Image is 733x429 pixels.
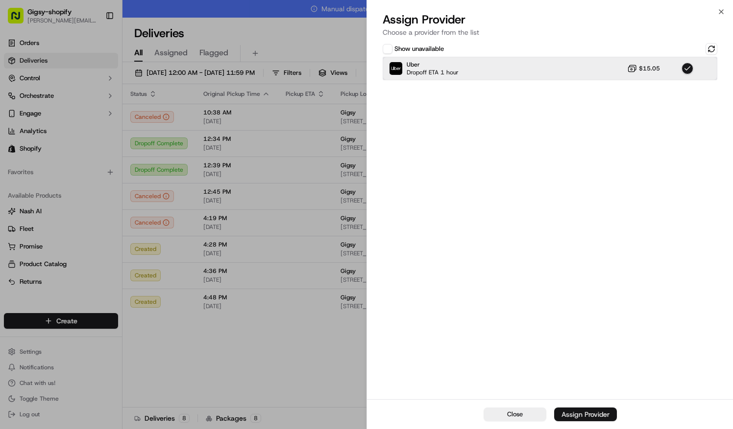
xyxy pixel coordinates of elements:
label: Show unavailable [394,45,444,53]
div: Past conversations [10,127,66,135]
button: See all [152,125,178,136]
img: 9188753566659_6852d8bf1fb38e338040_72.png [21,93,38,111]
img: Nash [10,9,29,29]
span: [DATE] [87,178,107,185]
span: • [81,178,85,185]
span: Pylon [98,242,119,249]
button: $15.05 [627,64,660,73]
div: 📗 [10,219,18,227]
button: Start new chat [167,96,178,108]
img: Sarah Lucier [10,142,25,158]
span: [DATE] [87,151,107,159]
input: Got a question? Start typing here... [25,63,176,73]
button: Close [484,407,546,421]
img: 1736555255976-a54dd68f-1ca7-489b-9aae-adbdc363a1c4 [20,178,27,186]
span: Dropoff ETA 1 hour [407,68,459,76]
button: Assign Provider [554,407,617,421]
h2: Assign Provider [383,12,717,27]
img: Uber [390,62,402,75]
div: Start new chat [44,93,161,103]
span: [PERSON_NAME] [30,151,79,159]
span: Close [507,410,523,419]
span: $15.05 [639,65,660,72]
img: Masood Aslam [10,168,25,184]
a: 📗Knowledge Base [6,214,79,232]
span: • [81,151,85,159]
span: API Documentation [93,218,157,228]
span: Uber [407,61,459,68]
p: Choose a provider from the list [383,27,717,37]
a: 💻API Documentation [79,214,161,232]
a: Powered byPylon [69,242,119,249]
div: Assign Provider [562,409,610,419]
span: Knowledge Base [20,218,75,228]
span: [PERSON_NAME] [30,178,79,185]
div: We're available if you need us! [44,103,135,111]
img: 1736555255976-a54dd68f-1ca7-489b-9aae-adbdc363a1c4 [10,93,27,111]
p: Welcome 👋 [10,39,178,54]
div: 💻 [83,219,91,227]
